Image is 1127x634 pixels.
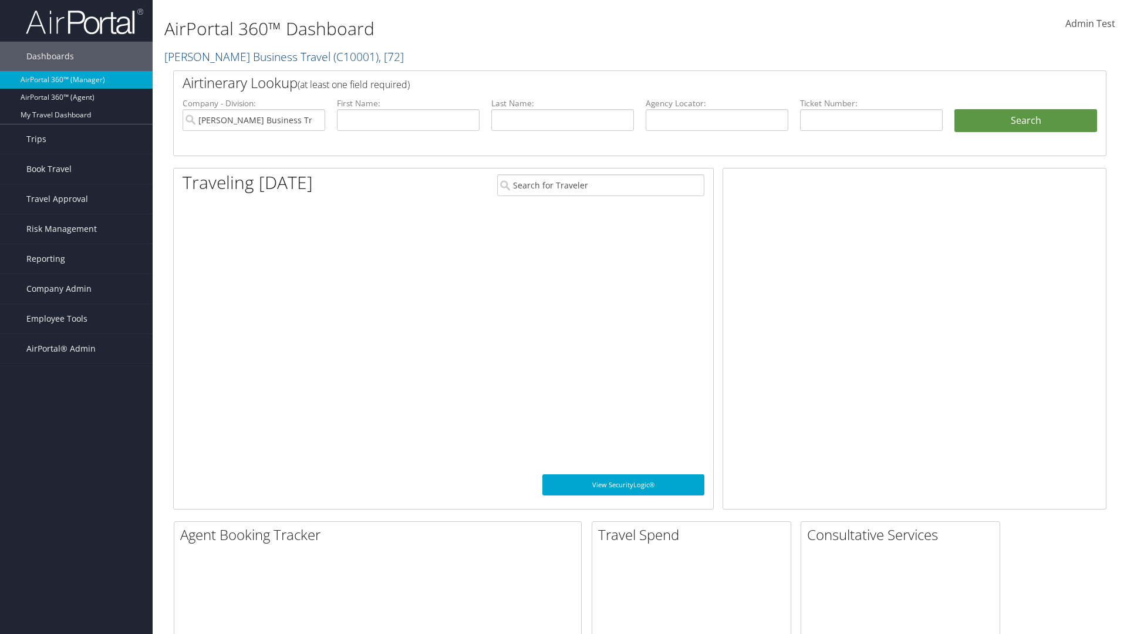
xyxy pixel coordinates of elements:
[1065,17,1115,30] span: Admin Test
[183,73,1020,93] h2: Airtinerary Lookup
[333,49,379,65] span: ( C10001 )
[26,334,96,363] span: AirPortal® Admin
[298,78,410,91] span: (at least one field required)
[26,244,65,274] span: Reporting
[497,174,704,196] input: Search for Traveler
[807,525,1000,545] h2: Consultative Services
[1065,6,1115,42] a: Admin Test
[26,274,92,303] span: Company Admin
[183,170,313,195] h1: Traveling [DATE]
[598,525,791,545] h2: Travel Spend
[26,8,143,35] img: airportal-logo.png
[542,474,704,495] a: View SecurityLogic®
[491,97,634,109] label: Last Name:
[954,109,1097,133] button: Search
[183,97,325,109] label: Company - Division:
[646,97,788,109] label: Agency Locator:
[26,304,87,333] span: Employee Tools
[337,97,480,109] label: First Name:
[379,49,404,65] span: , [ 72 ]
[26,184,88,214] span: Travel Approval
[800,97,943,109] label: Ticket Number:
[26,42,74,71] span: Dashboards
[164,16,798,41] h1: AirPortal 360™ Dashboard
[26,214,97,244] span: Risk Management
[26,154,72,184] span: Book Travel
[26,124,46,154] span: Trips
[180,525,581,545] h2: Agent Booking Tracker
[164,49,404,65] a: [PERSON_NAME] Business Travel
